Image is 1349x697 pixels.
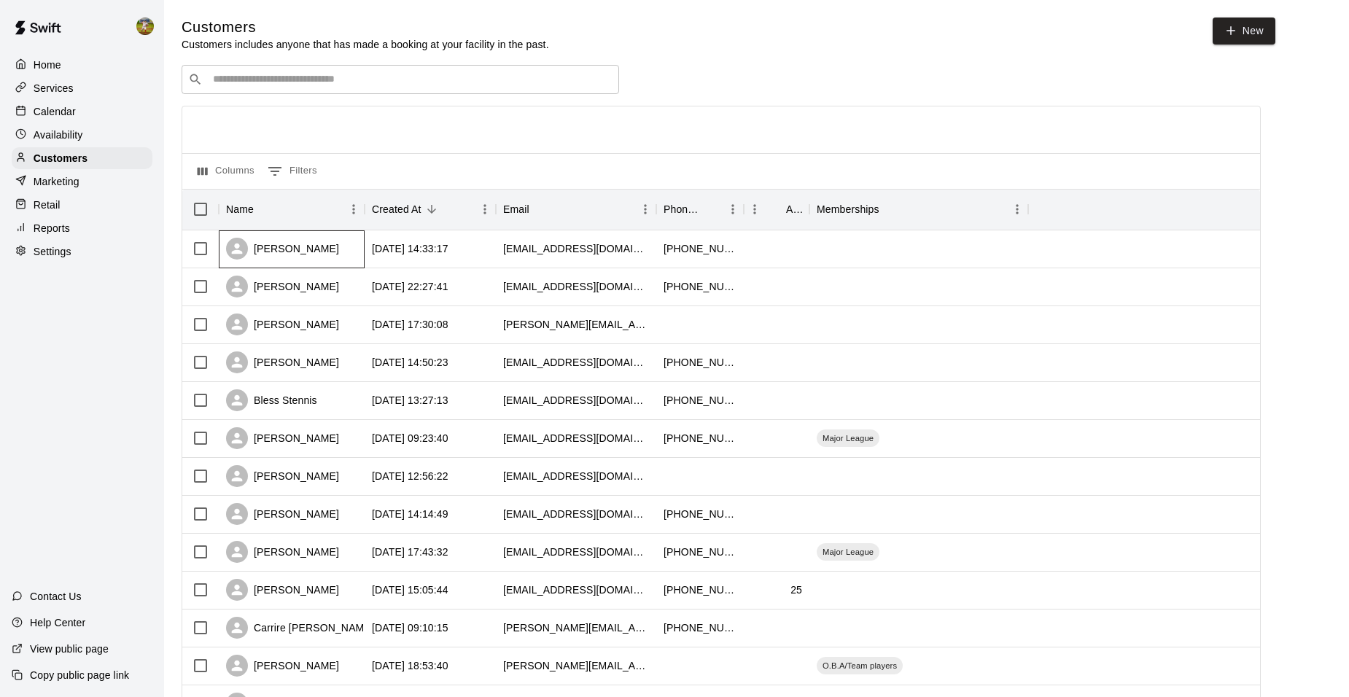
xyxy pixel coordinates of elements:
[664,189,701,230] div: Phone Number
[372,431,448,445] div: 2025-09-01 09:23:40
[226,314,339,335] div: [PERSON_NAME]
[656,189,744,230] div: Phone Number
[503,545,649,559] div: dldup81379@gmail.com
[503,241,649,256] div: highonlife0812@gmail.com
[34,104,76,119] p: Calendar
[817,657,903,674] div: O.B.A/Team players
[30,615,85,630] p: Help Center
[503,583,649,597] div: sboshart@tamu.edu
[744,198,766,220] button: Menu
[12,194,152,216] a: Retail
[136,17,154,35] img: Jhonny Montoya
[503,620,649,635] div: carrie.hines@anb.com
[34,221,70,235] p: Reports
[226,465,339,487] div: [PERSON_NAME]
[1213,17,1275,44] a: New
[879,199,900,219] button: Sort
[372,507,448,521] div: 2025-08-27 14:14:49
[219,189,365,230] div: Name
[264,160,321,183] button: Show filters
[254,199,274,219] button: Sort
[817,432,879,444] span: Major League
[1006,198,1028,220] button: Menu
[372,241,448,256] div: 2025-09-15 14:33:17
[226,541,339,563] div: [PERSON_NAME]
[182,37,549,52] p: Customers includes anyone that has made a booking at your facility in the past.
[503,189,529,230] div: Email
[817,546,879,558] span: Major League
[12,77,152,99] a: Services
[372,317,448,332] div: 2025-09-11 17:30:08
[503,507,649,521] div: lraley5@yahoo.com
[664,583,736,597] div: +19056219202
[12,217,152,239] a: Reports
[30,589,82,604] p: Contact Us
[664,431,736,445] div: +19793938165
[226,655,339,677] div: [PERSON_NAME]
[421,199,442,219] button: Sort
[182,65,619,94] div: Search customers by name or email
[372,469,448,483] div: 2025-08-30 12:56:22
[226,189,254,230] div: Name
[182,17,549,37] h5: Customers
[34,198,61,212] p: Retail
[529,199,550,219] button: Sort
[34,244,71,259] p: Settings
[722,198,744,220] button: Menu
[34,81,74,96] p: Services
[12,241,152,262] a: Settings
[664,279,736,294] div: +15122699971
[372,658,448,673] div: 2025-08-21 18:53:40
[809,189,1028,230] div: Memberships
[372,620,448,635] div: 2025-08-22 09:10:15
[503,279,649,294] div: leahcjirasek@gmail.com
[372,545,448,559] div: 2025-08-25 17:43:32
[496,189,656,230] div: Email
[12,124,152,146] a: Availability
[12,101,152,122] div: Calendar
[34,58,61,72] p: Home
[474,198,496,220] button: Menu
[372,279,448,294] div: 2025-09-11 22:27:41
[226,351,339,373] div: [PERSON_NAME]
[817,429,879,447] div: Major League
[12,54,152,76] a: Home
[634,198,656,220] button: Menu
[372,393,448,408] div: 2025-09-08 13:27:13
[343,198,365,220] button: Menu
[503,317,649,332] div: krey.bratsen@srsbuildingproducts.com
[30,668,129,682] p: Copy public page link
[664,545,736,559] div: +19792185213
[664,355,736,370] div: +17133974311
[133,12,164,41] div: Jhonny Montoya
[372,189,421,230] div: Created At
[790,583,802,597] div: 25
[817,189,879,230] div: Memberships
[664,507,736,521] div: +19792045880
[503,658,649,673] div: eduardo.corpes@yahoo.com
[786,189,802,230] div: Age
[701,199,722,219] button: Sort
[664,241,736,256] div: +19792191391
[12,171,152,192] a: Marketing
[503,469,649,483] div: agdawson@gmail.com
[372,355,448,370] div: 2025-09-08 14:50:23
[226,238,339,260] div: [PERSON_NAME]
[226,579,339,601] div: [PERSON_NAME]
[226,389,317,411] div: Bless Stennis
[226,617,374,639] div: Carrire [PERSON_NAME]
[34,128,83,142] p: Availability
[226,427,339,449] div: [PERSON_NAME]
[503,355,649,370] div: chasetexasrealtyagent@gmail.com
[30,642,109,656] p: View public page
[365,189,496,230] div: Created At
[12,147,152,169] a: Customers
